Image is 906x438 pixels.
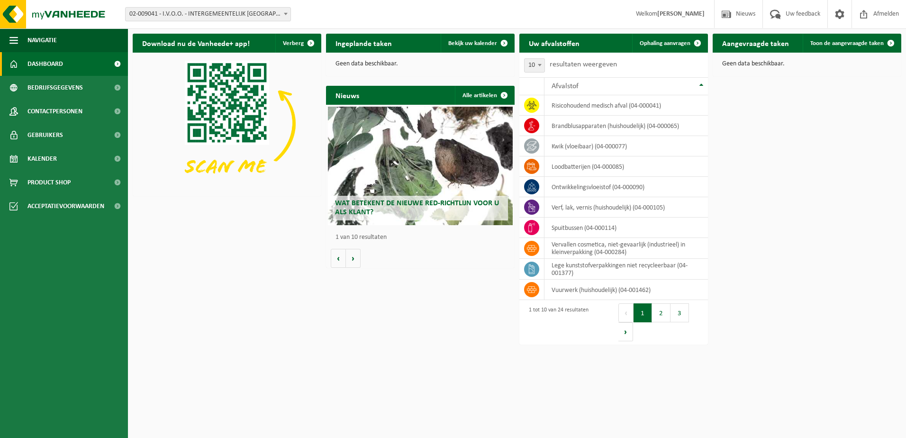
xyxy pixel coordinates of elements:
td: spuitbussen (04-000114) [544,218,708,238]
button: Volgende [346,249,361,268]
button: Previous [618,303,634,322]
span: Verberg [283,40,304,46]
button: Verberg [275,34,320,53]
a: Bekijk uw kalender [441,34,514,53]
span: Kalender [27,147,57,171]
span: Toon de aangevraagde taken [810,40,884,46]
td: vervallen cosmetica, niet-gevaarlijk (industrieel) in kleinverpakking (04-000284) [544,238,708,259]
span: 10 [525,59,544,72]
button: Vorige [331,249,346,268]
span: Navigatie [27,28,57,52]
button: 3 [670,303,689,322]
div: 1 tot 10 van 24 resultaten [524,302,589,342]
p: 1 van 10 resultaten [335,234,510,241]
td: verf, lak, vernis (huishoudelijk) (04-000105) [544,197,708,218]
td: kwik (vloeibaar) (04-000077) [544,136,708,156]
td: brandblusapparaten (huishoudelijk) (04-000065) [544,116,708,136]
h2: Nieuws [326,86,369,104]
p: Geen data beschikbaar. [722,61,892,67]
span: Afvalstof [552,82,579,90]
td: loodbatterijen (04-000085) [544,156,708,177]
p: Geen data beschikbaar. [335,61,505,67]
h2: Download nu de Vanheede+ app! [133,34,259,52]
span: Bekijk uw kalender [448,40,497,46]
span: Product Shop [27,171,71,194]
strong: [PERSON_NAME] [657,10,705,18]
span: Bedrijfsgegevens [27,76,83,100]
h2: Aangevraagde taken [713,34,798,52]
button: 1 [634,303,652,322]
td: vuurwerk (huishoudelijk) (04-001462) [544,280,708,300]
span: Wat betekent de nieuwe RED-richtlijn voor u als klant? [335,200,499,216]
a: Alle artikelen [455,86,514,105]
span: 02-009041 - I.V.O.O. - INTERGEMEENTELIJK CP - OOSTENDE [126,8,290,21]
a: Ophaling aanvragen [632,34,707,53]
a: Toon de aangevraagde taken [803,34,900,53]
td: risicohoudend medisch afval (04-000041) [544,95,708,116]
h2: Ingeplande taken [326,34,401,52]
span: Contactpersonen [27,100,82,123]
span: 02-009041 - I.V.O.O. - INTERGEMEENTELIJK CP - OOSTENDE [125,7,291,21]
span: Acceptatievoorwaarden [27,194,104,218]
span: Ophaling aanvragen [640,40,690,46]
td: Lege kunststofverpakkingen niet recycleerbaar (04-001377) [544,259,708,280]
button: 2 [652,303,670,322]
h2: Uw afvalstoffen [519,34,589,52]
span: Dashboard [27,52,63,76]
label: resultaten weergeven [550,61,617,68]
img: Download de VHEPlus App [133,53,321,194]
button: Next [618,322,633,341]
td: ontwikkelingsvloeistof (04-000090) [544,177,708,197]
a: Wat betekent de nieuwe RED-richtlijn voor u als klant? [328,107,513,225]
span: Gebruikers [27,123,63,147]
span: 10 [524,58,545,73]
